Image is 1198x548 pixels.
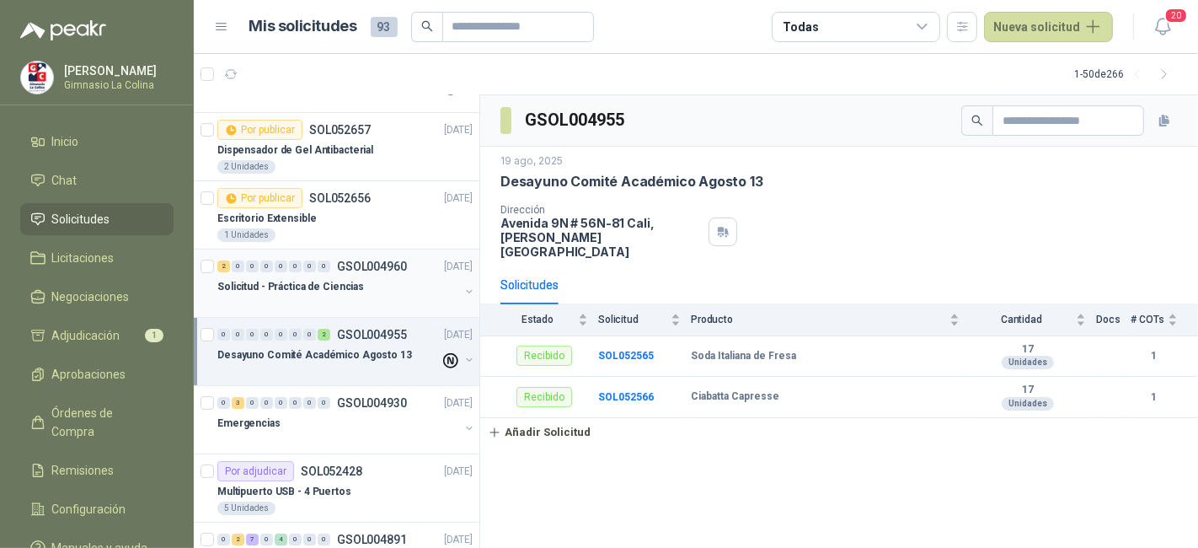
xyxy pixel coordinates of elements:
a: Remisiones [20,454,174,486]
a: Inicio [20,126,174,158]
a: Configuración [20,493,174,525]
th: Docs [1096,304,1131,336]
a: SOL052566 [598,391,654,403]
div: 1 Unidades [217,228,275,242]
p: Dispensador de Gel Antibacterial [217,142,373,158]
p: Escritorio Extensible [217,211,316,227]
div: 3 [232,397,244,409]
a: Adjudicación1 [20,320,174,352]
th: Solicitud [598,304,691,336]
b: 1 [1131,390,1178,406]
span: Inicio [52,132,79,151]
a: Solicitudes [20,203,174,235]
b: Ciabatta Capresse [691,390,779,404]
div: Todas [783,18,818,36]
span: Licitaciones [52,249,115,267]
div: 0 [246,261,259,272]
p: GSOL004960 [337,261,407,272]
div: 0 [217,329,230,341]
div: 0 [260,534,273,545]
button: Nueva solicitud [984,12,1113,42]
div: 0 [303,397,316,409]
div: Por publicar [217,188,302,208]
span: search [421,20,433,32]
div: 0 [318,534,330,545]
div: 0 [275,397,287,409]
b: 17 [970,343,1086,357]
p: [DATE] [444,259,473,275]
img: Logo peakr [20,20,106,40]
div: Unidades [1002,356,1054,369]
span: Aprobaciones [52,365,126,384]
div: 0 [318,397,330,409]
a: Por publicarSOL052657[DATE] Dispensador de Gel Antibacterial2 Unidades [194,113,479,181]
div: 0 [289,534,302,545]
div: Unidades [1002,397,1054,411]
p: [PERSON_NAME] [64,65,169,77]
img: Company Logo [21,62,53,94]
p: Avenida 9N # 56N-81 Cali , [PERSON_NAME][GEOGRAPHIC_DATA] [500,216,702,259]
button: 20 [1147,12,1178,42]
div: 5 Unidades [217,502,275,515]
h3: GSOL004955 [525,107,627,133]
div: 0 [246,397,259,409]
p: GSOL004955 [337,329,407,341]
div: 2 [318,329,330,341]
div: 0 [303,534,316,545]
div: Por adjudicar [217,461,294,481]
a: Negociaciones [20,281,174,313]
div: Recibido [516,346,572,366]
div: 0 [289,261,302,272]
p: SOL052428 [301,465,362,477]
p: Dirección [500,204,702,216]
a: 0 0 0 0 0 0 0 2 GSOL004955[DATE] Desayuno Comité Académico Agosto 13 [217,325,476,379]
th: Producto [691,304,970,336]
a: Por adjudicarSOL052428[DATE] Multipuerto USB - 4 Puertos5 Unidades [194,454,479,523]
div: 0 [303,261,316,272]
p: Solicitud - Práctica de Ciencias [217,279,364,295]
div: 0 [275,261,287,272]
p: 19 ago, 2025 [500,153,563,169]
b: 1 [1131,348,1178,364]
span: Solicitudes [52,210,110,228]
p: [DATE] [444,191,473,207]
p: SOL052656 [309,192,371,204]
div: 0 [246,329,259,341]
span: Configuración [52,500,126,518]
a: 2 0 0 0 0 0 0 0 GSOL004960[DATE] Solicitud - Práctica de Ciencias [217,256,476,310]
div: 2 [232,534,244,545]
div: 0 [232,261,244,272]
span: Cantidad [970,314,1072,325]
a: Añadir Solicitud [480,418,1198,447]
div: 0 [303,329,316,341]
span: 1 [145,329,163,342]
span: Remisiones [52,461,115,480]
div: Por publicar [217,120,302,140]
b: 17 [970,384,1086,397]
span: Chat [52,171,78,190]
div: 0 [217,534,230,545]
p: [DATE] [444,532,473,548]
div: 0 [289,397,302,409]
span: Negociaciones [52,287,130,306]
div: 0 [217,397,230,409]
div: 2 Unidades [217,160,275,174]
a: Aprobaciones [20,358,174,390]
p: [DATE] [444,464,473,480]
span: Solicitud [598,314,667,325]
a: Licitaciones [20,242,174,274]
div: 2 [217,261,230,272]
span: Producto [691,314,946,325]
a: SOL052565 [598,350,654,362]
p: Emergencias [217,416,281,432]
div: 0 [260,329,273,341]
div: 0 [260,261,273,272]
span: Órdenes de Compra [52,404,158,441]
p: Desayuno Comité Académico Agosto 13 [217,347,412,363]
th: Estado [480,304,598,336]
p: [DATE] [444,122,473,138]
span: Estado [500,314,575,325]
div: 0 [260,397,273,409]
